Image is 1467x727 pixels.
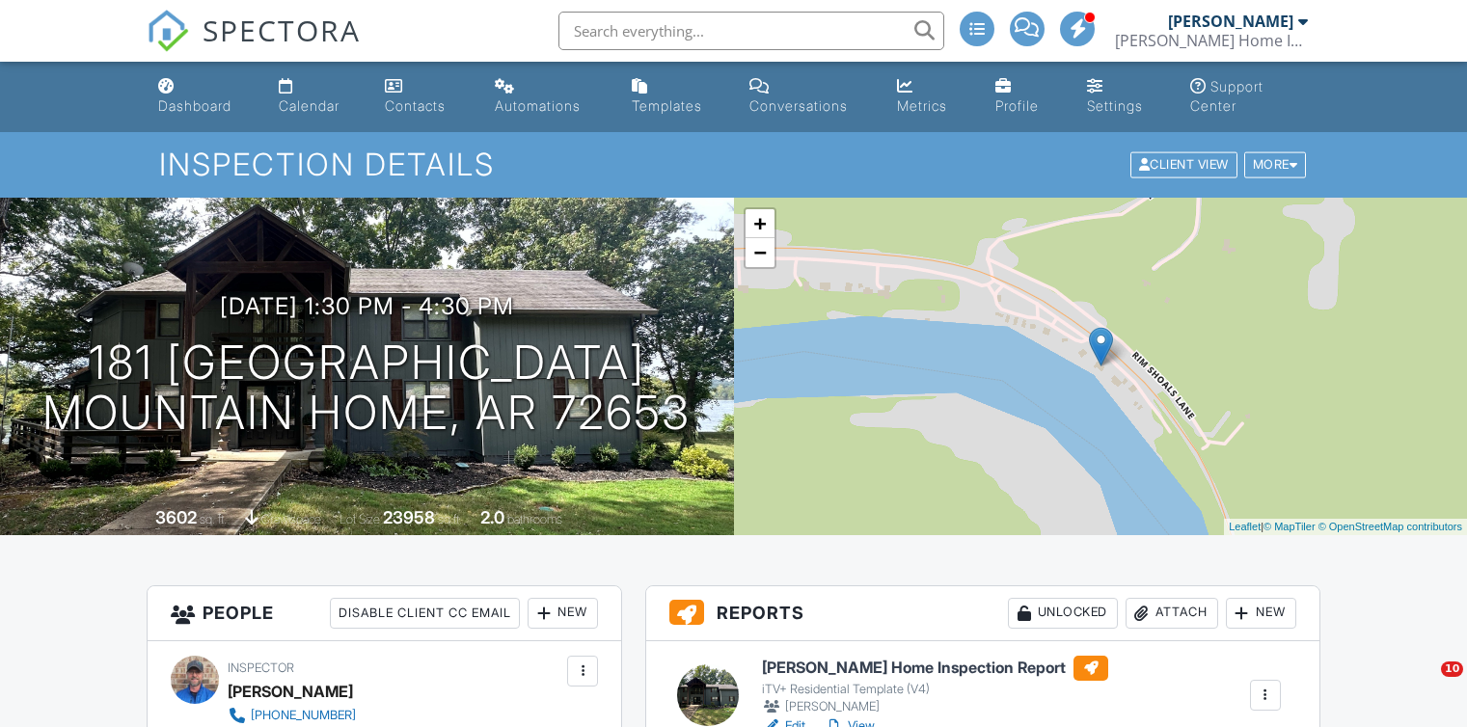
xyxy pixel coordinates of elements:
a: Client View [1128,156,1242,171]
div: 23958 [383,507,435,527]
h1: Inspection Details [159,148,1308,181]
div: iTV+ Residential Template (V4) [762,682,1108,697]
div: Disable Client CC Email [330,598,520,629]
div: Contacts [385,97,446,114]
a: Contacts [377,69,472,124]
a: Conversations [742,69,875,124]
div: Client View [1130,152,1237,178]
span: sq.ft. [438,512,462,526]
div: [PERSON_NAME] [762,697,1108,716]
a: © MapTiler [1263,521,1316,532]
h3: Reports [646,586,1319,641]
img: The Best Home Inspection Software - Spectora [147,10,189,52]
a: Dashboard [150,69,256,124]
a: Zoom in [746,209,774,238]
div: Automations [495,97,581,114]
a: Metrics [889,69,972,124]
a: Calendar [271,69,362,124]
h3: [DATE] 1:30 pm - 4:30 pm [220,293,514,319]
span: crawlspace [261,512,321,526]
a: Support Center [1182,69,1317,124]
div: | [1224,519,1467,535]
div: [PERSON_NAME] [228,677,353,706]
div: 2.0 [480,507,504,527]
div: Settings [1087,97,1143,114]
div: Calendar [279,97,340,114]
a: Automations (Advanced) [487,69,608,124]
div: Attach [1126,598,1218,629]
h3: People [148,586,621,641]
div: Templates [632,97,702,114]
div: Metrics [897,97,947,114]
a: SPECTORA [147,26,361,67]
a: Leaflet [1229,521,1261,532]
div: Hooyer Home Inspections [1115,31,1308,50]
a: [PERSON_NAME] Home Inspection Report iTV+ Residential Template (V4) [PERSON_NAME] [762,656,1108,717]
span: SPECTORA [203,10,361,50]
a: [PHONE_NUMBER] [228,706,449,725]
iframe: Intercom live chat [1401,661,1448,708]
a: © OpenStreetMap contributors [1318,521,1462,532]
span: 10 [1441,661,1463,677]
div: Support Center [1190,78,1263,114]
div: Conversations [749,97,848,114]
div: More [1244,152,1307,178]
a: Templates [624,69,726,124]
div: Unlocked [1008,598,1118,629]
div: 3602 [155,507,197,527]
div: New [1226,598,1296,629]
span: Inspector [228,660,294,675]
div: [PERSON_NAME] [1168,12,1293,31]
div: New [528,598,598,629]
a: Company Profile [988,69,1064,124]
div: Profile [995,97,1039,114]
h1: 181 [GEOGRAPHIC_DATA] Mountain Home, AR 72653 [42,337,691,440]
div: Dashboard [158,97,231,114]
input: Search everything... [558,12,944,50]
span: Lot Size [340,512,380,526]
div: [PHONE_NUMBER] [251,708,356,723]
a: Settings [1079,69,1167,124]
span: bathrooms [507,512,562,526]
h6: [PERSON_NAME] Home Inspection Report [762,656,1108,681]
a: Zoom out [746,238,774,267]
span: sq. ft. [200,512,227,526]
